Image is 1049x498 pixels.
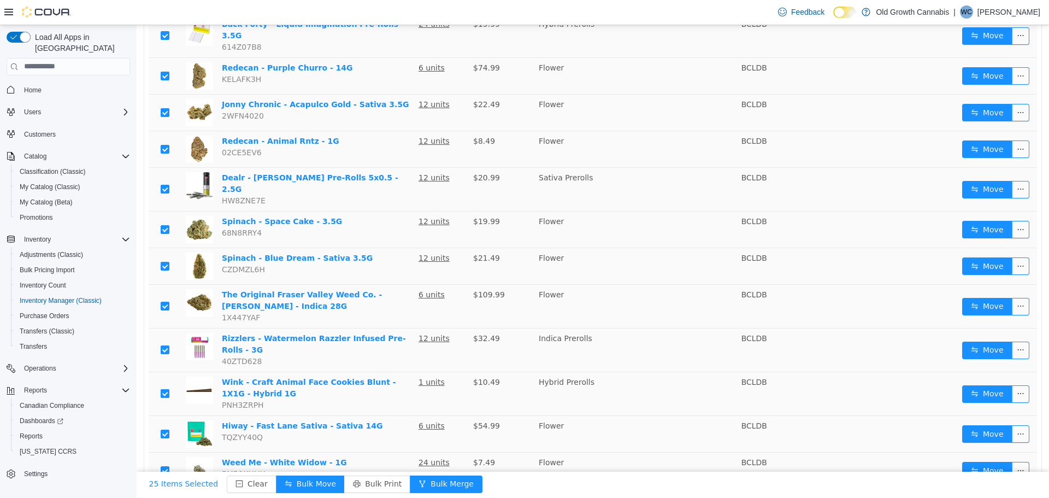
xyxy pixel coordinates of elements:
[20,127,130,141] span: Customers
[85,240,128,249] span: CZDMZL6H
[15,340,130,353] span: Transfers
[20,401,84,410] span: Canadian Compliance
[15,180,130,194] span: My Catalog (Classic)
[875,360,893,378] button: icon: ellipsis
[605,75,630,84] span: BCLDB
[833,18,834,19] span: Dark Mode
[15,399,89,412] a: Canadian Compliance
[605,265,630,274] span: BCLDB
[11,247,134,262] button: Adjustments (Classic)
[85,38,216,47] a: Redecan - Purple Churro - 14G
[605,309,630,318] span: BCLDB
[85,396,246,405] a: Hiway - Fast Lane Sativa - Sativa 14G
[282,433,313,442] u: 24 units
[20,432,43,441] span: Reports
[11,398,134,413] button: Canadian Compliance
[11,293,134,308] button: Inventory Manager (Classic)
[875,437,893,454] button: icon: ellipsis
[398,69,600,106] td: Flower
[11,210,134,225] button: Promotions
[20,447,76,456] span: [US_STATE] CCRS
[85,444,129,453] span: 5MR1KHHU
[605,433,630,442] span: BCLDB
[85,376,127,384] span: PNH3ZRPH
[20,106,45,119] button: Users
[31,32,130,54] span: Load All Apps in [GEOGRAPHIC_DATA]
[826,317,876,334] button: icon: swapMove
[85,86,127,95] span: 2WFN4020
[11,179,134,195] button: My Catalog (Classic)
[24,386,47,395] span: Reports
[273,450,346,468] button: icon: forkBulk Merge
[337,353,363,361] span: $10.49
[208,450,274,468] button: icon: printerBulk Print
[876,5,949,19] p: Old Growth Cannabis
[875,400,893,418] button: icon: ellipsis
[22,7,71,17] img: Cova
[24,130,56,139] span: Customers
[15,165,130,178] span: Classification (Classic)
[953,5,956,19] p: |
[15,445,130,458] span: Washington CCRS
[282,265,308,274] u: 6 units
[11,278,134,293] button: Inventory Count
[20,250,83,259] span: Adjustments (Classic)
[15,279,130,292] span: Inventory Count
[15,414,130,427] span: Dashboards
[15,279,70,292] a: Inventory Count
[15,196,77,209] a: My Catalog (Beta)
[11,324,134,339] button: Transfers (Classic)
[20,167,86,176] span: Classification (Classic)
[826,2,876,20] button: icon: swapMove
[11,444,134,459] button: [US_STATE] CCRS
[282,38,308,47] u: 6 units
[15,399,130,412] span: Canadian Compliance
[875,196,893,213] button: icon: ellipsis
[20,213,53,222] span: Promotions
[15,340,51,353] a: Transfers
[833,7,856,18] input: Dark Mode
[337,112,358,120] span: $8.49
[20,327,74,336] span: Transfers (Classic)
[11,308,134,324] button: Purchase Orders
[85,265,245,285] a: The Original Fraser Valley Weed Co. - [PERSON_NAME] - Indica 28G
[774,1,829,23] a: Feedback
[398,106,600,143] td: Flower
[15,196,130,209] span: My Catalog (Beta)
[2,383,134,398] button: Reports
[826,273,876,290] button: icon: swapMove
[337,229,363,237] span: $21.49
[605,38,630,47] span: BCLDB
[875,232,893,250] button: icon: ellipsis
[875,273,893,290] button: icon: ellipsis
[20,84,46,97] a: Home
[826,437,876,454] button: icon: swapMove
[282,309,313,318] u: 12 units
[85,353,260,373] a: Wink - Craft Animal Face Cookies Blunt - 1X1G - Hybrid 1G
[875,42,893,60] button: icon: ellipsis
[24,152,46,161] span: Catalog
[826,115,876,133] button: icon: swapMove
[85,123,125,132] span: 02CE5EV6
[2,466,134,482] button: Settings
[15,445,81,458] a: [US_STATE] CCRS
[337,309,363,318] span: $32.49
[11,195,134,210] button: My Catalog (Beta)
[20,198,73,207] span: My Catalog (Beta)
[85,229,236,237] a: Spinach - Blue Dream - Sativa 3.5G
[875,115,893,133] button: icon: ellipsis
[20,150,51,163] button: Catalog
[398,427,600,464] td: Flower
[49,432,76,459] img: Weed Me - White Widow - 1G hero shot
[85,203,125,212] span: 68N8RRY4
[15,325,130,338] span: Transfers (Classic)
[20,83,130,97] span: Home
[15,294,130,307] span: Inventory Manager (Classic)
[49,227,76,255] img: Spinach - Blue Dream - Sativa 3.5G hero shot
[20,266,75,274] span: Bulk Pricing Import
[961,5,972,19] span: WC
[2,149,134,164] button: Catalog
[282,75,313,84] u: 12 units
[15,263,79,277] a: Bulk Pricing Import
[15,430,130,443] span: Reports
